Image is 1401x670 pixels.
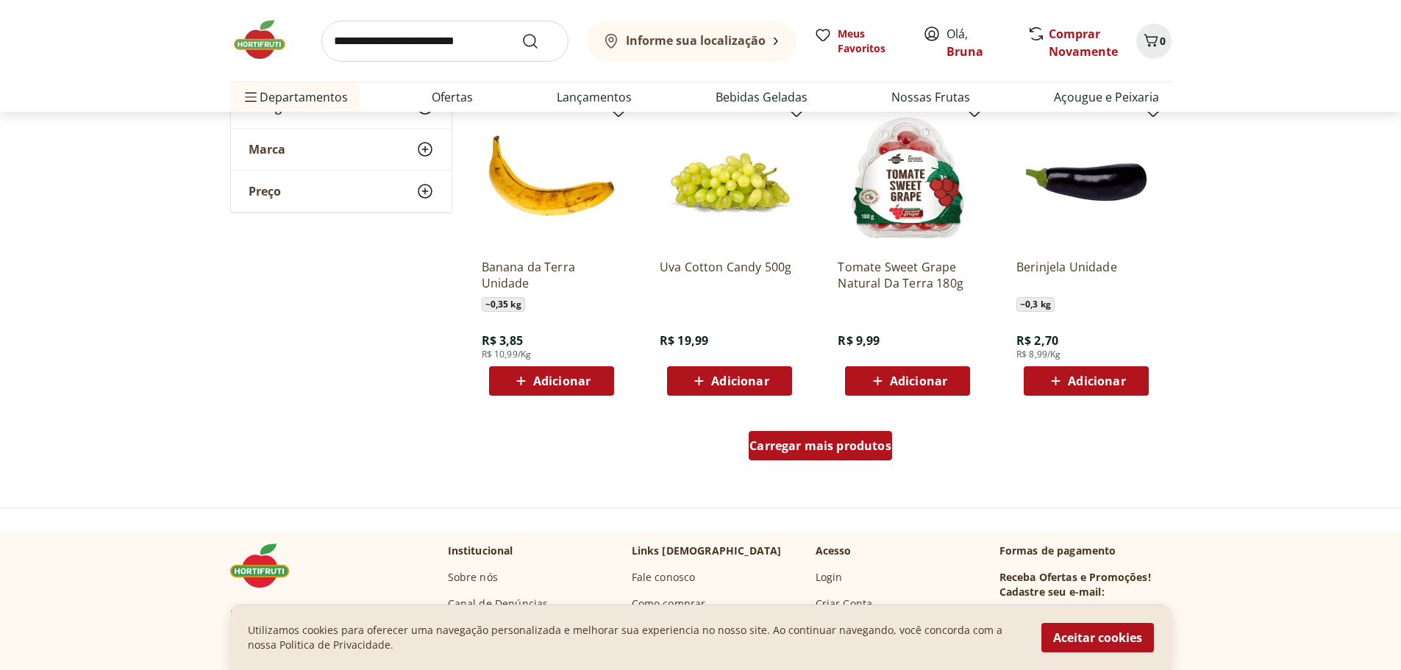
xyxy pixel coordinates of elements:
[838,332,880,349] span: R$ 9,99
[557,88,632,106] a: Lançamentos
[667,366,792,396] button: Adicionar
[448,570,498,585] a: Sobre nós
[816,570,843,585] a: Login
[230,544,304,588] img: Hortifruti
[947,25,1012,60] span: Olá,
[660,332,708,349] span: R$ 19,99
[947,43,983,60] a: Bruna
[838,107,977,247] img: Tomate Sweet Grape Natural Da Terra 180g
[248,623,1024,652] p: Utilizamos cookies para oferecer uma navegação personalizada e melhorar sua experiencia no nosso ...
[482,259,621,291] a: Banana da Terra Unidade
[838,259,977,291] a: Tomate Sweet Grape Natural Da Terra 180g
[448,544,513,558] p: Institucional
[231,129,452,170] button: Marca
[632,596,706,611] a: Como comprar
[816,596,873,611] a: Criar Conta
[816,544,852,558] p: Acesso
[716,88,808,106] a: Bebidas Geladas
[1049,26,1118,60] a: Comprar Novamente
[482,297,525,312] span: ~ 0,35 kg
[890,375,947,387] span: Adicionar
[533,375,591,387] span: Adicionar
[242,79,348,115] span: Departamentos
[1160,34,1166,48] span: 0
[838,26,905,56] span: Meus Favoritos
[321,21,568,62] input: search
[1024,366,1149,396] button: Adicionar
[999,570,1151,585] h3: Receba Ofertas e Promoções!
[1016,107,1156,247] img: Berinjela Unidade
[1016,349,1061,360] span: R$ 8,99/Kg
[999,544,1172,558] p: Formas de pagamento
[845,366,970,396] button: Adicionar
[489,366,614,396] button: Adicionar
[632,570,696,585] a: Fale conosco
[448,596,549,611] a: Canal de Denúncias
[1136,24,1172,59] button: Carrinho
[999,585,1105,599] h3: Cadastre seu e-mail:
[660,107,799,247] img: Uva Cotton Candy 500g
[1041,623,1154,652] button: Aceitar cookies
[482,349,532,360] span: R$ 10,99/Kg
[231,171,452,212] button: Preço
[482,107,621,247] img: Banana da Terra Unidade
[249,142,285,157] span: Marca
[1016,297,1055,312] span: ~ 0,3 kg
[1016,332,1058,349] span: R$ 2,70
[521,32,557,50] button: Submit Search
[814,26,905,56] a: Meus Favoritos
[749,440,891,452] span: Carregar mais produtos
[242,79,260,115] button: Menu
[891,88,970,106] a: Nossas Frutas
[626,32,766,49] b: Informe sua localização
[586,21,796,62] button: Informe sua localização
[432,88,473,106] a: Ofertas
[1054,88,1159,106] a: Açougue e Peixaria
[711,375,769,387] span: Adicionar
[249,184,281,199] span: Preço
[749,431,892,466] a: Carregar mais produtos
[482,332,524,349] span: R$ 3,85
[632,544,782,558] p: Links [DEMOGRAPHIC_DATA]
[1068,375,1125,387] span: Adicionar
[230,18,304,62] img: Hortifruti
[660,259,799,291] a: Uva Cotton Candy 500g
[1016,259,1156,291] a: Berinjela Unidade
